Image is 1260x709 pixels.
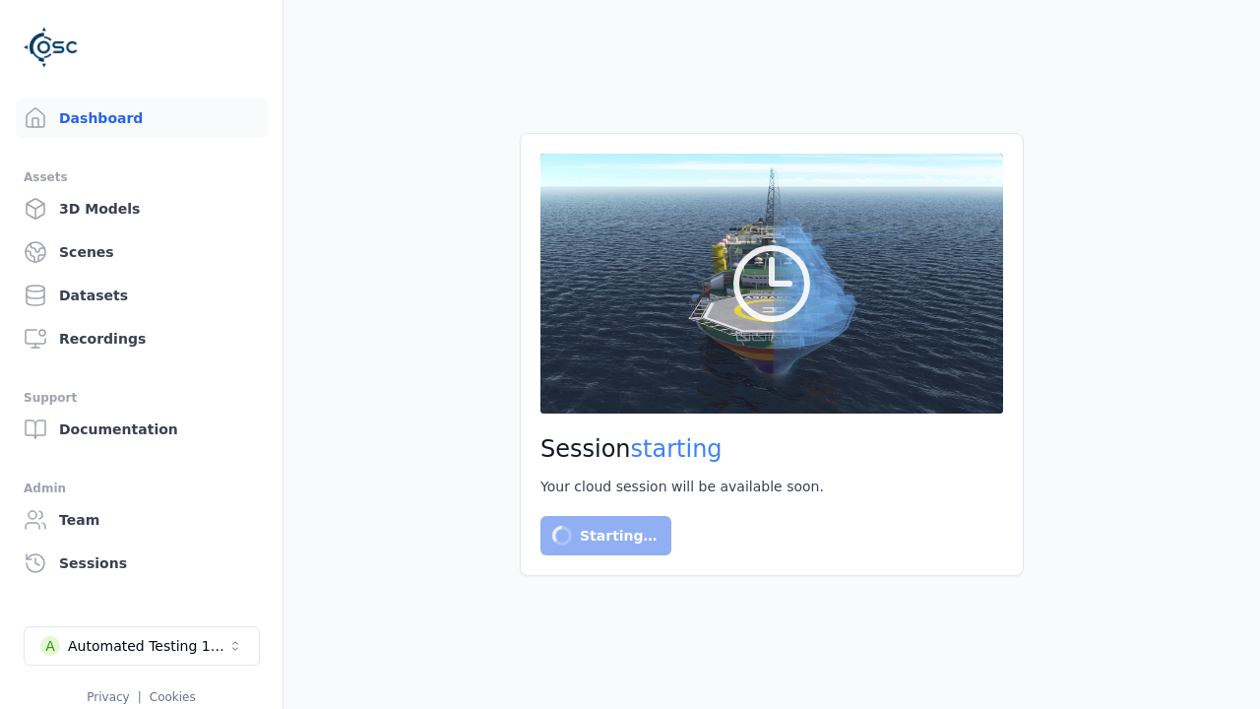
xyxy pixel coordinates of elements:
[87,690,129,704] a: Privacy
[24,386,259,410] div: Support
[16,276,267,315] a: Datasets
[631,435,723,463] span: starting
[24,20,79,75] img: Logo
[24,626,260,666] button: Select a workspace
[540,433,1003,465] h2: Session
[24,477,259,500] div: Admin
[16,232,267,272] a: Scenes
[150,690,196,704] a: Cookies
[138,690,142,704] span: |
[540,477,1003,496] div: Your cloud session will be available soon.
[16,544,267,583] a: Sessions
[16,98,267,138] a: Dashboard
[68,636,227,656] div: Automated Testing 1 - Playwright
[540,516,671,555] button: Starting…
[16,500,267,540] a: Team
[24,165,259,189] div: Assets
[40,636,60,656] div: A
[16,319,267,358] a: Recordings
[16,410,267,449] a: Documentation
[16,189,267,228] a: 3D Models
